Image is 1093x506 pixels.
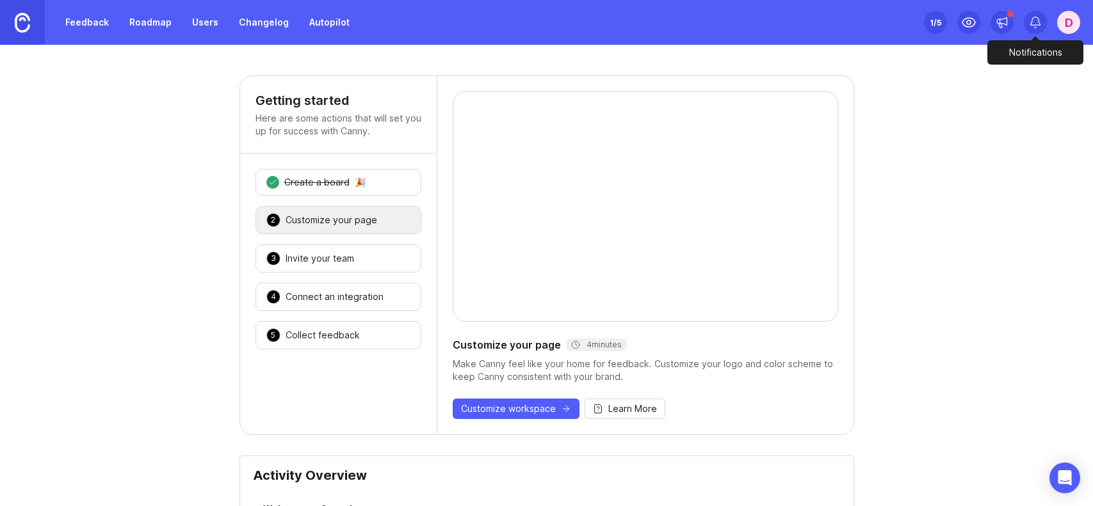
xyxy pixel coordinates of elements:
[930,13,941,31] div: 1 /5
[608,402,657,415] span: Learn More
[302,11,357,34] a: Autopilot
[184,11,226,34] a: Users
[231,11,296,34] a: Changelog
[266,328,280,342] div: 5
[253,469,841,492] div: Activity Overview
[286,214,377,226] div: Customize your page
[1049,463,1080,493] div: Open Intercom Messenger
[987,40,1083,65] div: Notifications
[286,329,360,342] div: Collect feedback
[122,11,179,34] a: Roadmap
[453,337,838,352] div: Customize your page
[266,213,280,227] div: 2
[255,112,421,138] p: Here are some actions that will set you up for success with Canny.
[1057,11,1080,34] button: D
[453,358,838,383] div: Make Canny feel like your home for feedback. Customize your logo and color scheme to keep Canny c...
[453,399,579,419] button: Customize workspace
[266,290,280,304] div: 4
[571,340,622,350] div: 4 minutes
[284,176,350,189] div: Create a board
[924,11,947,34] button: 1/5
[15,13,30,33] img: Canny Home
[266,251,280,265] div: 3
[286,290,384,303] div: Connect an integration
[58,11,117,34] a: Feedback
[585,399,665,419] button: Learn More
[255,91,421,109] h4: Getting started
[286,252,354,265] div: Invite your team
[355,178,366,187] div: 🎉
[461,402,556,415] span: Customize workspace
